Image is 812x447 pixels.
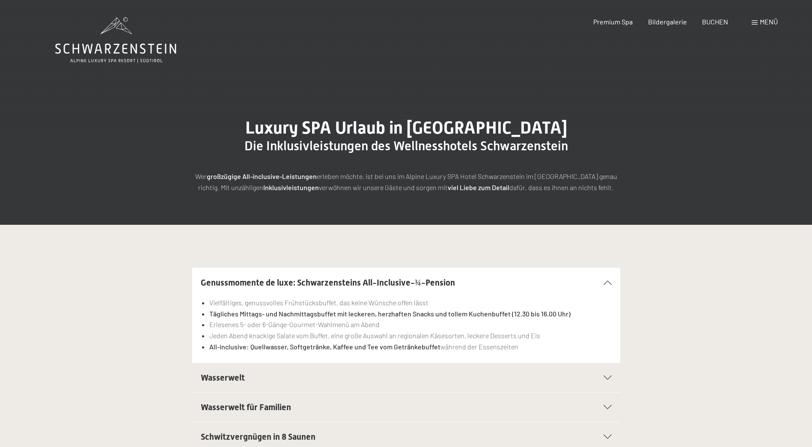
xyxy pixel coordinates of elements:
[593,18,633,26] a: Premium Spa
[209,341,611,352] li: während der Essenszeiten
[760,18,778,26] span: Menü
[209,330,611,341] li: Jeden Abend knackige Salate vom Buffet, eine große Auswahl an regionalen Käsesorten, leckere Dess...
[201,372,245,383] span: Wasserwelt
[209,319,611,330] li: Erlesenes 5- oder 6-Gänge-Gourmet-Wahlmenü am Abend
[201,277,455,288] span: Genussmomente de luxe: Schwarzensteins All-Inclusive-¾-Pension
[245,118,567,138] span: Luxury SPA Urlaub in [GEOGRAPHIC_DATA]
[209,343,440,351] strong: All-inclusive: Quellwasser, Softgetränke, Kaffee und Tee vom Getränkebuffet
[209,310,571,318] strong: Tägliches Mittags- und Nachmittagsbuffet mit leckeren, herzhaften Snacks und tollem Kuchenbuffet ...
[448,183,509,191] strong: viel Liebe zum Detail
[263,183,319,191] strong: Inklusivleistungen
[702,18,728,26] a: BUCHEN
[207,172,317,180] strong: großzügige All-inclusive-Leistungen
[192,171,620,193] p: Wer erleben möchte, ist bei uns im Alpine Luxury SPA Hotel Schwarzenstein im [GEOGRAPHIC_DATA] ge...
[201,402,291,412] span: Wasserwelt für Familien
[648,18,687,26] a: Bildergalerie
[244,138,568,153] span: Die Inklusivleistungen des Wellnesshotels Schwarzenstein
[209,297,611,308] li: Vielfältiges, genussvolles Frühstücksbuffet, das keine Wünsche offen lässt
[201,432,315,442] span: Schwitzvergnügen in 8 Saunen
